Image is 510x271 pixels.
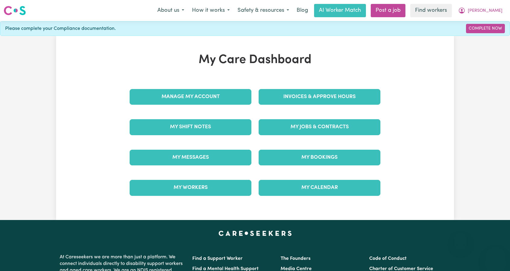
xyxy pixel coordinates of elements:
[219,231,292,236] a: Careseekers home page
[455,232,467,244] iframe: Close message
[314,4,366,17] a: AI Worker Match
[369,256,407,261] a: Code of Conduct
[5,25,116,32] span: Please complete your Compliance documentation.
[4,4,26,18] a: Careseekers logo
[130,119,251,135] a: My Shift Notes
[281,256,310,261] a: The Founders
[466,24,505,33] a: Complete Now
[410,4,452,17] a: Find workers
[234,4,293,17] button: Safety & resources
[454,4,506,17] button: My Account
[126,53,384,67] h1: My Care Dashboard
[4,5,26,16] img: Careseekers logo
[130,89,251,105] a: Manage My Account
[259,150,380,165] a: My Bookings
[259,119,380,135] a: My Jobs & Contracts
[153,4,188,17] button: About us
[293,4,312,17] a: Blog
[371,4,405,17] a: Post a job
[130,150,251,165] a: My Messages
[486,247,505,266] iframe: Button to launch messaging window
[468,8,502,14] span: [PERSON_NAME]
[192,256,243,261] a: Find a Support Worker
[188,4,234,17] button: How it works
[130,180,251,196] a: My Workers
[259,180,380,196] a: My Calendar
[259,89,380,105] a: Invoices & Approve Hours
